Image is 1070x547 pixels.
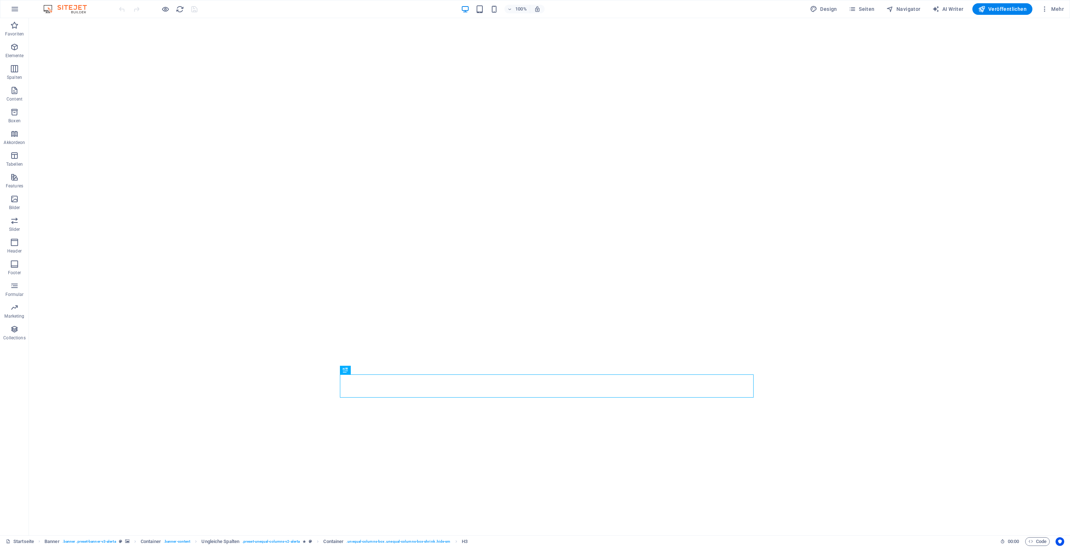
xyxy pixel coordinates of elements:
[1041,5,1064,13] span: Mehr
[7,96,22,102] p: Content
[810,5,837,13] span: Design
[1028,537,1046,546] span: Code
[309,539,312,543] i: Dieses Element ist ein anpassbares Preset
[462,537,468,546] span: Klick zum Auswählen. Doppelklick zum Bearbeiten
[972,3,1032,15] button: Veröffentlichen
[846,3,878,15] button: Seiten
[346,537,450,546] span: . unequal-columns-box .unequal-columns-box-shrink .hide-sm
[534,6,541,12] i: Bei Größenänderung Zoomstufe automatisch an das gewählte Gerät anpassen.
[9,226,20,232] p: Slider
[323,537,344,546] span: Klick zum Auswählen. Doppelklick zum Bearbeiten
[63,537,116,546] span: . banner .preset-banner-v3-alerta
[141,537,161,546] span: Klick zum Auswählen. Doppelklick zum Bearbeiten
[4,140,25,145] p: Akkordeon
[7,248,22,254] p: Header
[42,5,96,13] img: Editor Logo
[1008,537,1019,546] span: 00 00
[44,537,60,546] span: Klick zum Auswählen. Doppelklick zum Bearbeiten
[161,5,170,13] button: Klicke hier, um den Vorschau-Modus zu verlassen
[1038,3,1067,15] button: Mehr
[6,161,23,167] p: Tabellen
[849,5,875,13] span: Seiten
[4,313,24,319] p: Marketing
[1013,539,1014,544] span: :
[176,5,184,13] i: Seite neu laden
[929,3,967,15] button: AI Writer
[175,5,184,13] button: reload
[201,537,239,546] span: Klick zum Auswählen. Doppelklick zum Bearbeiten
[504,5,530,13] button: 100%
[3,335,25,341] p: Collections
[1000,537,1019,546] h6: Session-Zeit
[932,5,964,13] span: AI Writer
[303,539,306,543] i: Element enthält eine Animation
[1025,537,1050,546] button: Code
[242,537,300,546] span: . preset-unequal-columns-v2-alerta
[6,183,23,189] p: Features
[8,118,21,124] p: Boxen
[5,31,24,37] p: Favoriten
[164,537,190,546] span: . banner-content
[6,537,34,546] a: Klick, um Auswahl aufzuheben. Doppelklick öffnet Seitenverwaltung
[515,5,527,13] h6: 100%
[883,3,924,15] button: Navigator
[5,53,24,59] p: Elemente
[9,205,20,211] p: Bilder
[978,5,1027,13] span: Veröffentlichen
[125,539,129,543] i: Element verfügt über einen Hintergrund
[119,539,122,543] i: Dieses Element ist ein anpassbares Preset
[8,270,21,276] p: Footer
[1056,537,1064,546] button: Usercentrics
[807,3,840,15] button: Design
[886,5,921,13] span: Navigator
[44,537,468,546] nav: breadcrumb
[5,292,24,297] p: Formular
[7,75,22,80] p: Spalten
[807,3,840,15] div: Design (Strg+Alt+Y)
